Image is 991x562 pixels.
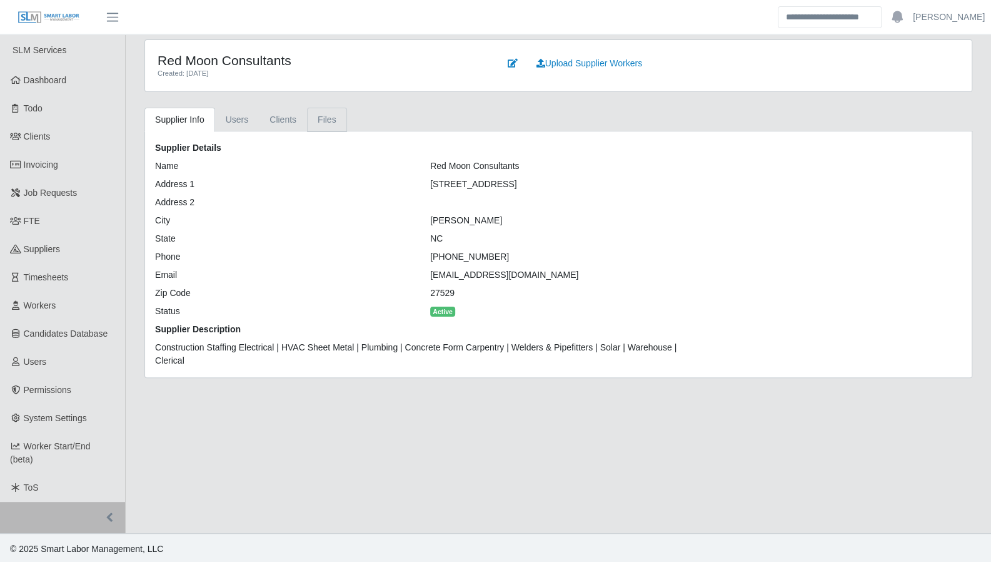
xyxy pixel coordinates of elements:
[146,250,421,263] div: Phone
[146,160,421,173] div: Name
[146,232,421,245] div: State
[215,108,259,132] a: Users
[18,11,80,24] img: SLM Logo
[24,75,67,85] span: Dashboard
[421,250,696,263] div: [PHONE_NUMBER]
[421,160,696,173] div: Red Moon Consultants
[24,483,39,493] span: ToS
[421,178,696,191] div: [STREET_ADDRESS]
[259,108,307,132] a: Clients
[528,53,650,74] a: Upload Supplier Workers
[778,6,882,28] input: Search
[146,268,421,282] div: Email
[10,441,91,464] span: Worker Start/End (beta)
[155,324,241,334] b: Supplier Description
[146,287,421,300] div: Zip Code
[24,329,108,339] span: Candidates Database
[913,11,985,24] a: [PERSON_NAME]
[24,300,56,310] span: Workers
[24,272,69,282] span: Timesheets
[13,45,66,55] span: SLM Services
[307,108,347,132] a: Files
[146,214,421,227] div: City
[24,216,40,226] span: FTE
[24,160,58,170] span: Invoicing
[430,307,455,317] span: Active
[24,357,47,367] span: Users
[24,413,87,423] span: System Settings
[24,385,71,395] span: Permissions
[421,268,696,282] div: [EMAIL_ADDRESS][DOMAIN_NAME]
[144,108,215,132] a: Supplier Info
[10,544,163,554] span: © 2025 Smart Labor Management, LLC
[155,143,221,153] b: Supplier Details
[158,68,481,79] div: Created: [DATE]
[158,53,481,68] h4: Red Moon Consultants
[421,214,696,227] div: [PERSON_NAME]
[24,131,51,141] span: Clients
[146,305,421,318] div: Status
[421,232,696,245] div: NC
[146,341,696,367] div: Construction Staffing Electrical | HVAC Sheet Metal | Plumbing | Concrete Form Carpentry | Welder...
[24,244,60,254] span: Suppliers
[421,287,696,300] div: 27529
[24,103,43,113] span: Todo
[146,196,421,209] div: Address 2
[146,178,421,191] div: Address 1
[24,188,78,198] span: Job Requests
